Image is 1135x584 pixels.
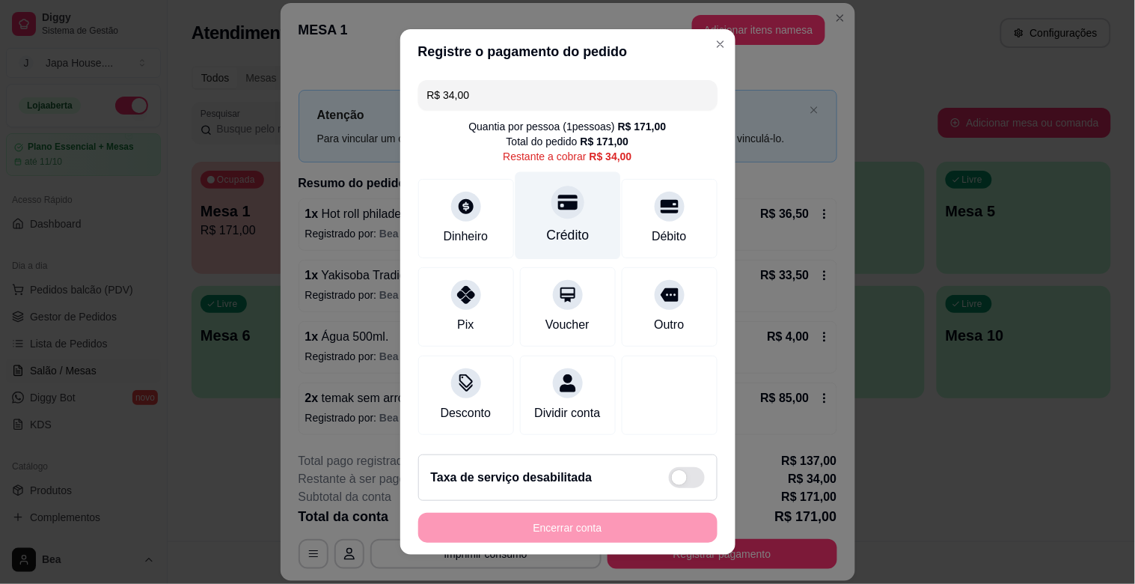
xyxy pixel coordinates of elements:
div: Voucher [545,316,590,334]
div: Dinheiro [444,228,489,246]
div: Dividir conta [534,404,600,422]
div: R$ 171,00 [618,119,667,134]
div: Desconto [441,404,492,422]
div: Outro [654,316,684,334]
div: Restante a cobrar [503,149,631,164]
div: R$ 171,00 [581,134,629,149]
input: Ex.: hambúrguer de cordeiro [427,80,709,110]
div: Quantia por pessoa ( 1 pessoas) [469,119,667,134]
div: Pix [457,316,474,334]
div: Total do pedido [507,134,629,149]
button: Close [709,32,732,56]
header: Registre o pagamento do pedido [400,29,735,74]
h2: Taxa de serviço desabilitada [431,469,593,487]
div: R$ 34,00 [590,149,632,164]
div: Crédito [546,225,589,245]
div: Débito [652,228,686,246]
